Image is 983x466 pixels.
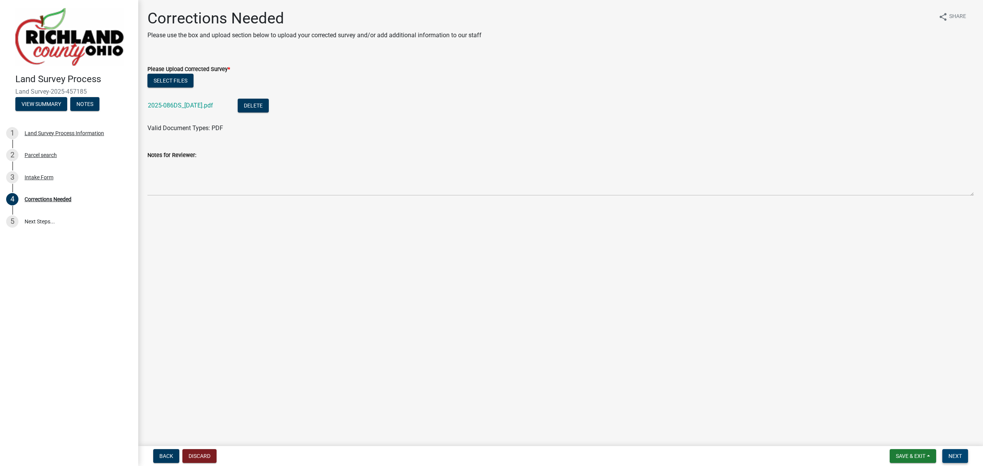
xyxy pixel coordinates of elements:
[15,101,67,107] wm-modal-confirm: Summary
[70,97,99,111] button: Notes
[896,453,925,459] span: Save & Exit
[6,171,18,183] div: 3
[6,127,18,139] div: 1
[238,99,269,112] button: Delete
[182,449,217,463] button: Discard
[147,153,196,158] label: Notes for Reviewer:
[238,102,269,110] wm-modal-confirm: Delete Document
[148,102,213,109] a: 2025-086DS_[DATE].pdf
[147,31,482,40] p: Please use the box and upload section below to upload your corrected survey and/or add additional...
[147,67,230,72] label: Please Upload Corrected Survey
[938,12,948,21] i: share
[6,215,18,228] div: 5
[6,149,18,161] div: 2
[147,9,482,28] h1: Corrections Needed
[6,193,18,205] div: 4
[890,449,936,463] button: Save & Exit
[15,88,123,95] span: Land Survey-2025-457185
[147,124,223,132] span: Valid Document Types: PDF
[15,8,124,66] img: Richland County, Ohio
[949,12,966,21] span: Share
[25,197,71,202] div: Corrections Needed
[15,74,132,85] h4: Land Survey Process
[932,9,972,24] button: shareShare
[153,449,179,463] button: Back
[147,74,194,88] button: Select files
[70,101,99,107] wm-modal-confirm: Notes
[25,131,104,136] div: Land Survey Process Information
[15,97,67,111] button: View Summary
[948,453,962,459] span: Next
[942,449,968,463] button: Next
[25,175,53,180] div: Intake Form
[25,152,57,158] div: Parcel search
[159,453,173,459] span: Back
